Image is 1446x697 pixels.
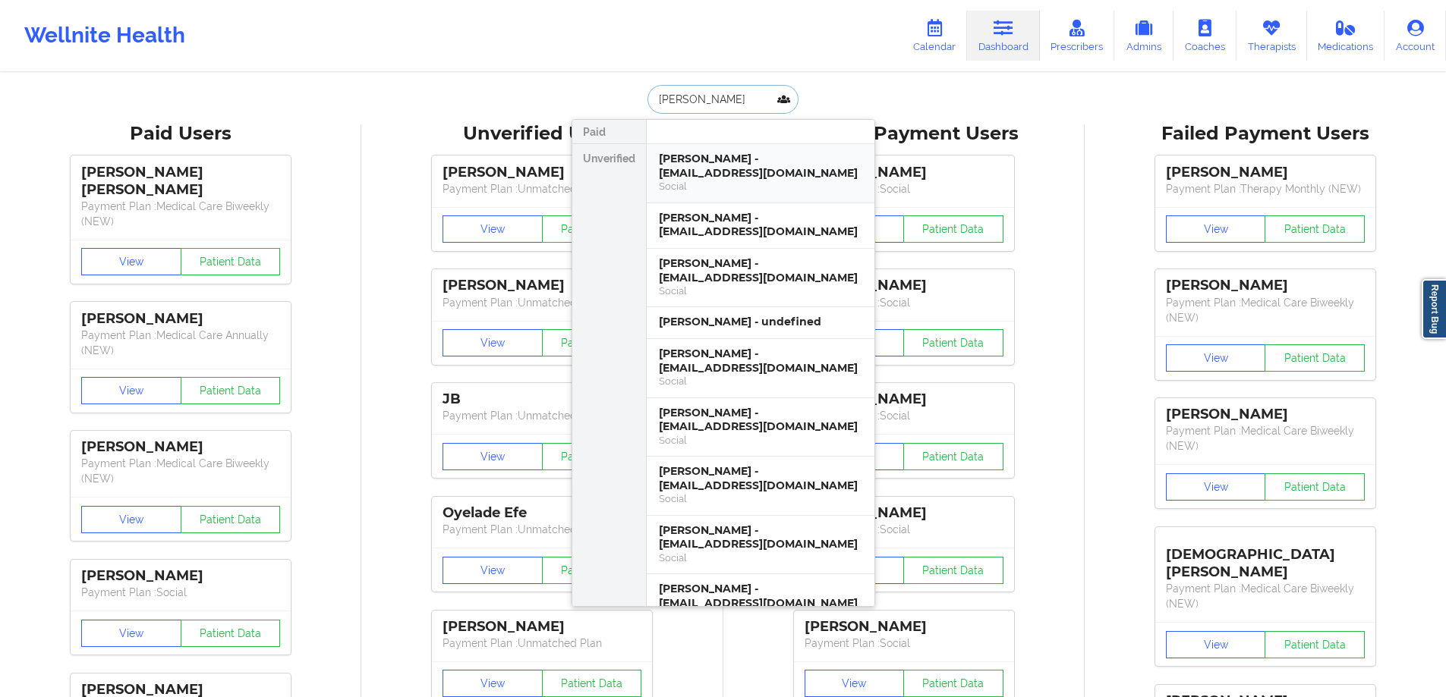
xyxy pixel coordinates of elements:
[659,152,862,180] div: [PERSON_NAME] - [EMAIL_ADDRESS][DOMAIN_NAME]
[967,11,1040,61] a: Dashboard
[443,636,641,651] p: Payment Plan : Unmatched Plan
[659,523,862,551] div: [PERSON_NAME] - [EMAIL_ADDRESS][DOMAIN_NAME]
[81,164,280,199] div: [PERSON_NAME] [PERSON_NAME]
[81,567,280,585] div: [PERSON_NAME]
[805,277,1003,294] div: [PERSON_NAME]
[659,464,862,492] div: [PERSON_NAME] - [EMAIL_ADDRESS][DOMAIN_NAME]
[903,215,1003,243] button: Patient Data
[805,295,1003,310] p: Payment Plan : Social
[443,408,641,423] p: Payment Plan : Unmatched Plan
[805,670,905,697] button: View
[805,636,1003,651] p: Payment Plan : Social
[443,295,641,310] p: Payment Plan : Unmatched Plan
[1166,631,1266,658] button: View
[1166,344,1266,372] button: View
[805,181,1003,196] p: Payment Plan : Social
[1166,581,1365,611] p: Payment Plan : Medical Care Biweekly (NEW)
[443,618,641,636] div: [PERSON_NAME]
[1265,344,1365,372] button: Patient Data
[659,582,862,610] div: [PERSON_NAME] - [EMAIL_ADDRESS][DOMAIN_NAME]
[659,551,862,564] div: Social
[805,504,1003,522] div: [PERSON_NAME]
[542,443,642,470] button: Patient Data
[1385,11,1446,61] a: Account
[903,329,1003,356] button: Patient Data
[443,504,641,522] div: Oyelade Efe
[1166,164,1365,181] div: [PERSON_NAME]
[903,557,1003,584] button: Patient Data
[1173,11,1237,61] a: Coaches
[1237,11,1307,61] a: Therapists
[1040,11,1115,61] a: Prescribers
[572,120,646,144] div: Paid
[81,310,280,328] div: [PERSON_NAME]
[542,670,642,697] button: Patient Data
[1166,473,1266,501] button: View
[443,443,543,470] button: View
[443,670,543,697] button: View
[903,670,1003,697] button: Patient Data
[181,248,281,275] button: Patient Data
[81,438,280,456] div: [PERSON_NAME]
[659,315,862,329] div: [PERSON_NAME] - undefined
[659,211,862,239] div: [PERSON_NAME] - [EMAIL_ADDRESS][DOMAIN_NAME]
[81,620,181,647] button: View
[81,377,181,404] button: View
[542,557,642,584] button: Patient Data
[81,456,280,486] p: Payment Plan : Medical Care Biweekly (NEW)
[542,329,642,356] button: Patient Data
[372,122,712,146] div: Unverified Users
[1422,279,1446,339] a: Report Bug
[659,492,862,505] div: Social
[443,557,543,584] button: View
[443,329,543,356] button: View
[81,506,181,533] button: View
[903,443,1003,470] button: Patient Data
[659,406,862,434] div: [PERSON_NAME] - [EMAIL_ADDRESS][DOMAIN_NAME]
[443,181,641,196] p: Payment Plan : Unmatched Plan
[81,199,280,229] p: Payment Plan : Medical Care Biweekly (NEW)
[805,618,1003,636] div: [PERSON_NAME]
[443,522,641,537] p: Payment Plan : Unmatched Plan
[659,434,862,447] div: Social
[81,585,280,600] p: Payment Plan : Social
[902,11,967,61] a: Calendar
[734,122,1074,146] div: Skipped Payment Users
[659,256,862,284] div: [PERSON_NAME] - [EMAIL_ADDRESS][DOMAIN_NAME]
[81,248,181,275] button: View
[659,284,862,297] div: Social
[805,522,1003,537] p: Payment Plan : Social
[1166,215,1266,243] button: View
[181,620,281,647] button: Patient Data
[443,215,543,243] button: View
[1265,631,1365,658] button: Patient Data
[659,375,862,388] div: Social
[659,180,862,193] div: Social
[805,391,1003,408] div: [PERSON_NAME]
[81,328,280,358] p: Payment Plan : Medical Care Annually (NEW)
[1166,535,1365,581] div: [DEMOGRAPHIC_DATA][PERSON_NAME]
[1307,11,1385,61] a: Medications
[659,347,862,375] div: [PERSON_NAME] - [EMAIL_ADDRESS][DOMAIN_NAME]
[1265,473,1365,501] button: Patient Data
[1166,295,1365,325] p: Payment Plan : Medical Care Biweekly (NEW)
[1114,11,1173,61] a: Admins
[1166,423,1365,454] p: Payment Plan : Medical Care Biweekly (NEW)
[181,506,281,533] button: Patient Data
[805,408,1003,423] p: Payment Plan : Social
[443,164,641,181] div: [PERSON_NAME]
[11,122,351,146] div: Paid Users
[805,164,1003,181] div: [PERSON_NAME]
[1166,181,1365,196] p: Payment Plan : Therapy Monthly (NEW)
[1095,122,1435,146] div: Failed Payment Users
[542,215,642,243] button: Patient Data
[443,277,641,294] div: [PERSON_NAME]
[443,391,641,408] div: JB
[1166,277,1365,294] div: [PERSON_NAME]
[181,377,281,404] button: Patient Data
[1265,215,1365,243] button: Patient Data
[1166,406,1365,423] div: [PERSON_NAME]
